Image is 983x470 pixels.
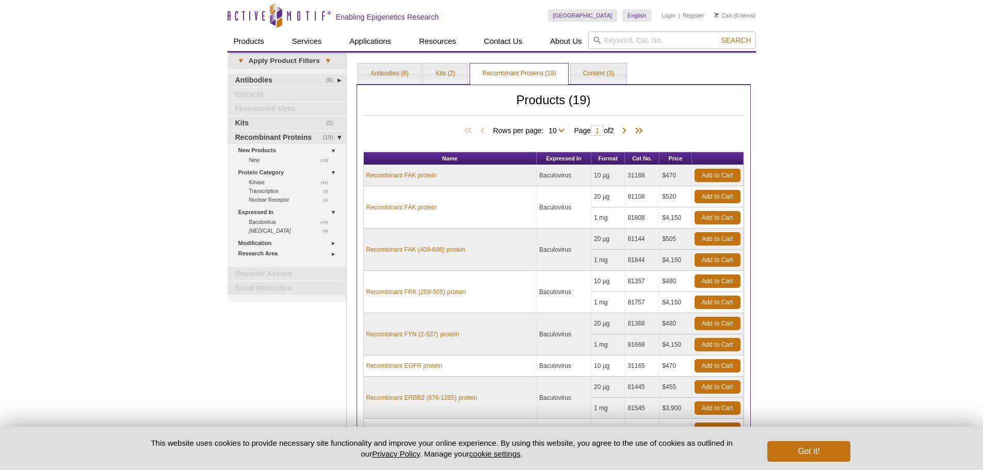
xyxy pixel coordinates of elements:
a: Small Molecules [228,282,346,295]
a: Recombinant FAK protein [366,171,437,180]
a: Modification [238,238,340,249]
a: English [622,9,651,22]
li: | [679,9,680,22]
td: Baculovirus [537,313,591,355]
a: (16)Baculovirus [249,218,334,226]
i: [MEDICAL_DATA] [249,228,291,234]
a: (14)Kinase [249,178,334,187]
span: (3) [323,226,334,235]
a: Antibodies (6) [358,63,421,84]
a: Add to Cart [695,232,740,246]
a: Applications [343,31,397,51]
td: 20 µg [591,419,625,440]
td: Baculovirus [537,355,591,377]
span: Next Page [619,126,630,136]
td: 81144 [625,229,659,250]
p: This website uses cookies to provide necessary site functionality and improve your online experie... [133,437,751,459]
span: (16) [320,218,333,226]
a: Recombinant ERBB2 (676-1255) protein [366,393,477,402]
th: Price [659,152,691,165]
td: 1 mg [591,398,625,419]
td: 81357 [625,271,659,292]
a: (2)Kits [228,117,346,130]
td: $520 [659,186,691,207]
td: 81844 [625,250,659,271]
th: Name [364,152,537,165]
td: 81757 [625,292,659,313]
span: Previous Page [477,126,488,136]
h2: Products (19) [363,95,744,116]
th: Cat No. [625,152,659,165]
span: 2 [610,126,614,135]
a: New Products [238,145,340,156]
span: (6) [326,74,339,87]
a: Add to Cart [695,274,740,288]
img: Your Cart [714,12,719,18]
td: 10 µg [591,165,625,186]
td: 1 mg [591,250,625,271]
a: Recombinant FYN (2-537) protein [366,330,459,339]
a: Add to Cart [695,296,740,309]
a: Protein Category [238,167,340,178]
td: $4,150 [659,292,691,313]
a: Products [228,31,270,51]
span: Rows per page: [493,125,569,135]
td: 10 µg [591,271,625,292]
a: Recombinant EGFR protein [366,361,442,370]
td: 20 µg [591,313,625,334]
span: (1) [323,196,334,204]
td: 1 mg [591,334,625,355]
a: Cart [714,12,732,19]
a: Extracts [228,88,346,102]
a: [GEOGRAPHIC_DATA] [548,9,618,22]
th: Expressed In [537,152,591,165]
a: (1)Nuclear Receptor [249,196,334,204]
span: ▾ [233,56,249,66]
span: (2) [326,117,339,130]
a: Research Area [238,248,340,259]
td: 81108 [625,186,659,207]
a: Content (3) [571,63,626,84]
td: $4,150 [659,334,691,355]
td: 1 mg [591,292,625,313]
td: 81445 [625,377,659,398]
td: 31168 [625,165,659,186]
a: Add to Cart [695,190,740,203]
span: (19) [323,131,339,144]
td: Baculovirus [537,229,591,271]
a: ▾Apply Product Filters▾ [228,53,346,69]
a: Add to Cart [695,401,740,415]
input: Keyword, Cat. No. [588,31,756,49]
span: (14) [320,178,333,187]
a: Add to Cart [695,380,740,394]
a: Resources [413,31,462,51]
a: Privacy Policy [372,449,420,458]
td: Baculovirus [537,377,591,419]
a: Contact Us [478,31,528,51]
td: $480 [659,313,691,334]
td: $470 [659,165,691,186]
a: Login [662,12,675,19]
a: Fluorescent Dyes [228,102,346,116]
td: 81808 [625,207,659,229]
span: Last Page [630,126,645,136]
td: $505 [659,229,691,250]
th: Format [591,152,625,165]
a: Reporter Assays [228,267,346,281]
a: Add to Cart [695,338,740,351]
a: Recombinant FAK (409-698) protein [366,245,465,254]
span: First Page [462,126,477,136]
td: Baculovirus [537,419,591,461]
td: 20 µg [591,377,625,398]
td: 10 µg [591,355,625,377]
td: 20 µg [591,186,625,207]
td: $480 [659,271,691,292]
a: Kits (2) [423,63,468,84]
span: ▾ [320,56,336,66]
td: $470 [659,355,691,377]
td: 81359 [625,419,659,440]
a: (6)Antibodies [228,74,346,87]
a: (3)Transcription [249,187,334,196]
td: $480 [659,419,691,440]
a: Recombinant FRK (208-505) protein [366,287,466,297]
